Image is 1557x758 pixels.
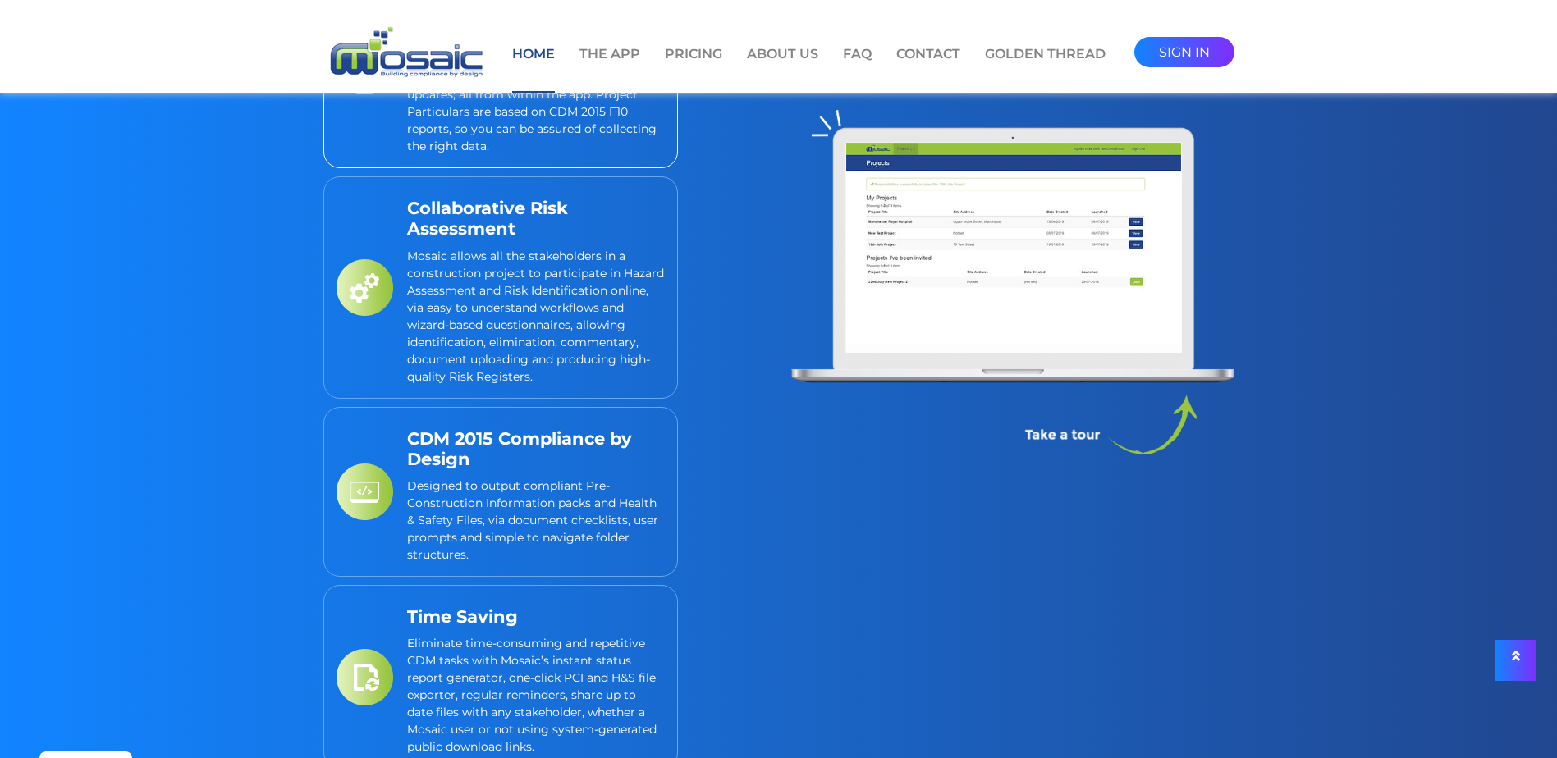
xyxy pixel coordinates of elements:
[896,44,960,91] a: Contact
[665,44,722,91] a: Pricing
[323,407,678,577] a: img CDM 2015 Compliance by Design Designed to output compliant Pre-Construction Information packs...
[747,44,818,91] a: About Us
[323,25,488,81] img: logo
[846,143,1181,344] img: img
[407,477,665,564] p: Designed to output compliant Pre-Construction Information packs and Health & Safety Files, via do...
[985,44,1106,91] a: Golden Thread
[407,34,665,155] p: View all your CDM projects in one place, invite collaborators, see your invitations to other proj...
[579,44,640,91] a: The App
[1487,684,1545,746] iframe: Chat
[407,189,665,247] h4: Collaborative Risk Assessment
[323,176,678,398] a: img Collaborative Risk Assessment Mosaic allows all the stakeholders in a construction project to...
[337,259,393,316] img: img
[337,649,393,705] img: img
[407,420,665,477] h4: CDM 2015 Compliance by Design
[843,44,872,91] a: FAQ
[1134,37,1234,67] a: sign in
[337,463,393,520] img: img
[407,635,665,756] p: Eliminate time-consuming and repetitive CDM tasks with Mosaic’s instant status report generator, ...
[407,598,665,635] h4: Time Saving
[407,248,665,386] p: Mosaic allows all the stakeholders in a construction project to participate in Hazard Assessment ...
[512,44,555,93] a: Home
